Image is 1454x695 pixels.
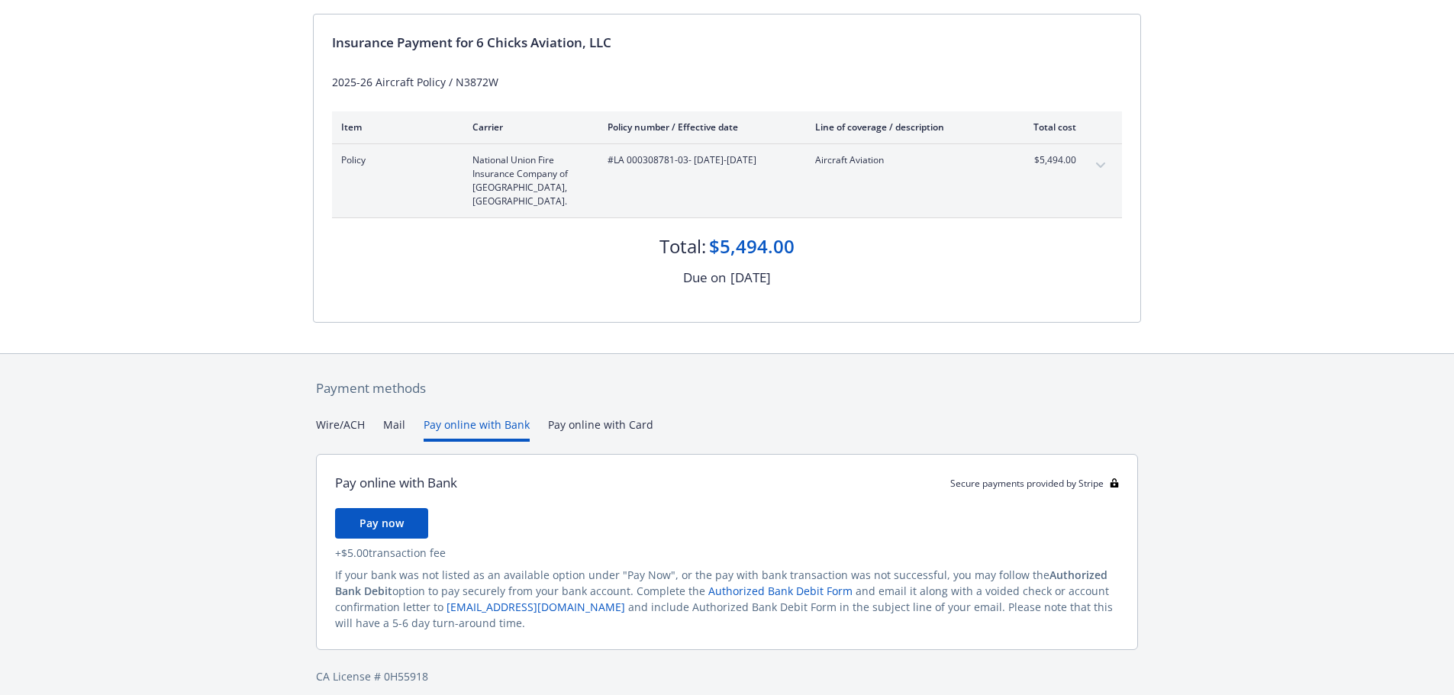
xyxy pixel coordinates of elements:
div: Item [341,121,448,134]
span: Authorized Bank Debit [335,568,1107,598]
span: Pay now [359,516,404,530]
div: + $5.00 transaction fee [335,545,1119,561]
div: If your bank was not listed as an available option under "Pay Now", or the pay with bank transact... [335,567,1119,631]
span: National Union Fire Insurance Company of [GEOGRAPHIC_DATA], [GEOGRAPHIC_DATA]. [472,153,583,208]
div: Policy number / Effective date [608,121,791,134]
button: Mail [383,417,405,442]
span: $5,494.00 [1019,153,1076,167]
span: Aircraft Aviation [815,153,995,167]
div: Secure payments provided by Stripe [950,477,1119,490]
div: 2025-26 Aircraft Policy / N3872W [332,74,1122,90]
span: #LA 000308781-03 - [DATE]-[DATE] [608,153,791,167]
div: PolicyNational Union Fire Insurance Company of [GEOGRAPHIC_DATA], [GEOGRAPHIC_DATA].#LA 000308781... [332,144,1122,217]
div: Total cost [1019,121,1076,134]
button: Pay online with Card [548,417,653,442]
div: Payment methods [316,378,1138,398]
div: Carrier [472,121,583,134]
div: Pay online with Bank [335,473,457,493]
div: Insurance Payment for 6 Chicks Aviation, LLC [332,33,1122,53]
div: [DATE] [730,268,771,288]
button: Pay online with Bank [424,417,530,442]
a: [EMAIL_ADDRESS][DOMAIN_NAME] [447,600,625,614]
button: expand content [1088,153,1113,178]
button: Pay now [335,508,428,539]
div: $5,494.00 [709,233,795,259]
div: Due on [683,268,726,288]
span: Policy [341,153,448,167]
div: Line of coverage / description [815,121,995,134]
button: Wire/ACH [316,417,365,442]
div: CA License # 0H55918 [316,668,1138,684]
div: Total: [659,233,706,259]
a: Authorized Bank Debit Form [708,584,853,598]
